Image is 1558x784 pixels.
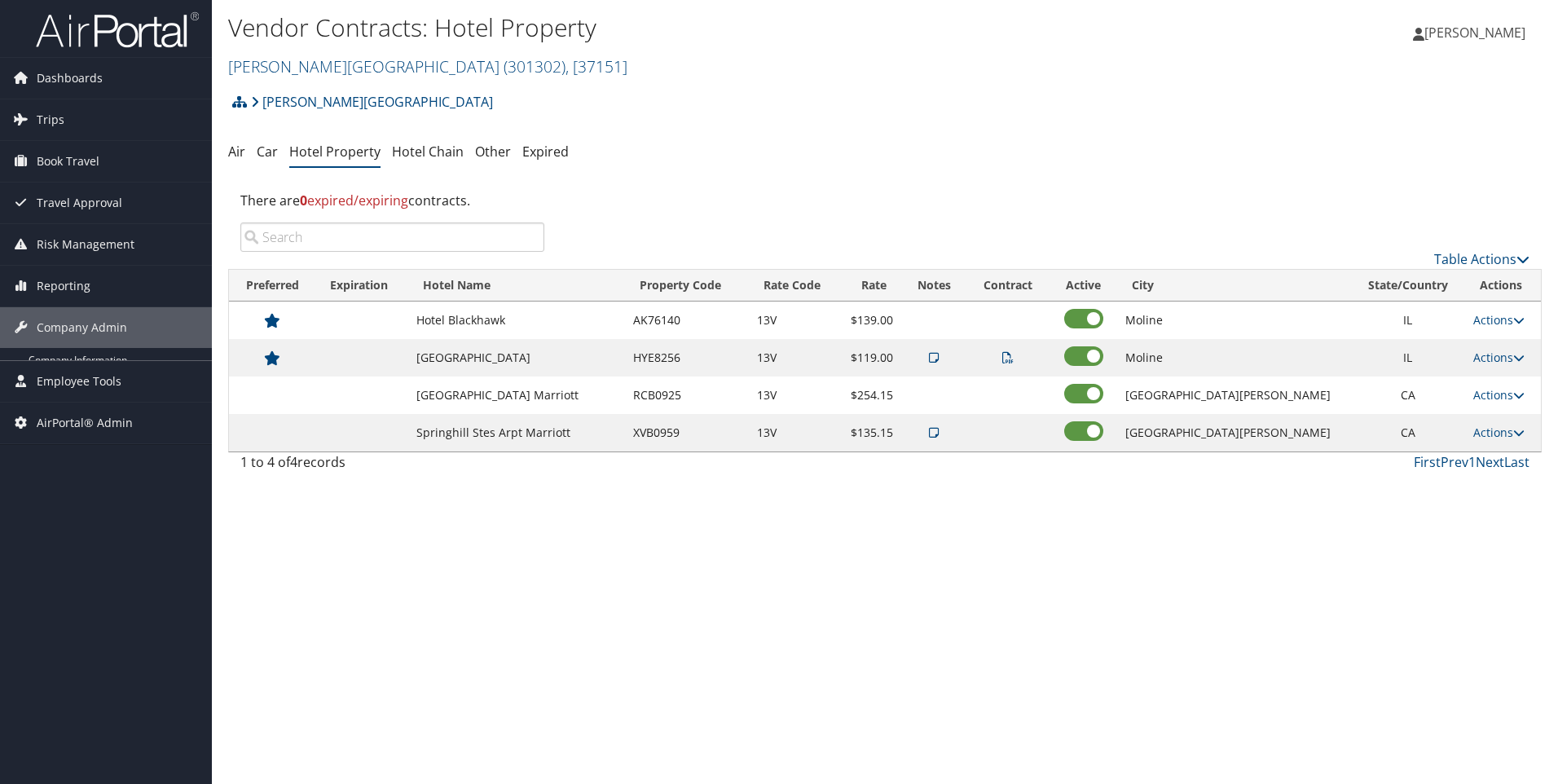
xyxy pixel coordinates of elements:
td: $254.15 [839,377,901,414]
a: [PERSON_NAME][GEOGRAPHIC_DATA] [251,86,493,118]
span: Trips [37,99,64,140]
a: Air [228,143,245,161]
th: Expiration: activate to sort column ascending [315,270,408,302]
td: CA [1350,377,1465,414]
td: Moline [1117,302,1350,339]
span: [PERSON_NAME] [1424,24,1525,42]
th: Rate: activate to sort column ascending [839,270,901,302]
td: IL [1350,302,1465,339]
a: Actions [1473,350,1525,365]
td: Moline [1117,339,1350,377]
th: Actions [1465,270,1541,302]
th: State/Country: activate to sort column ascending [1350,270,1465,302]
td: 13V [749,339,840,377]
td: HYE8256 [625,339,749,377]
td: Hotel Blackhawk [408,302,625,339]
td: $139.00 [839,302,901,339]
span: Company Admin [37,307,127,348]
td: [GEOGRAPHIC_DATA][PERSON_NAME] [1117,377,1350,414]
span: Risk Management [37,224,134,265]
span: Book Travel [37,141,99,182]
th: Rate Code: activate to sort column ascending [749,270,840,302]
th: City: activate to sort column ascending [1117,270,1350,302]
td: XVB0959 [625,414,749,451]
a: Hotel Property [289,143,381,161]
div: 1 to 4 of records [240,452,544,480]
td: Springhill Stes Arpt Marriott [408,414,625,451]
th: Notes: activate to sort column ascending [901,270,967,302]
td: CA [1350,414,1465,451]
a: Last [1504,453,1529,471]
a: [PERSON_NAME] [1413,8,1542,57]
a: Expired [522,143,569,161]
span: Employee Tools [37,361,121,402]
span: 4 [290,453,297,471]
th: Preferred: activate to sort column ascending [229,270,315,302]
td: [GEOGRAPHIC_DATA][PERSON_NAME] [1117,414,1350,451]
a: Other [475,143,511,161]
td: [GEOGRAPHIC_DATA] [408,339,625,377]
img: airportal-logo.png [36,11,199,49]
span: ( 301302 ) [504,55,566,77]
span: Reporting [37,266,90,306]
a: [PERSON_NAME][GEOGRAPHIC_DATA] [228,55,627,77]
span: , [ 37151 ] [566,55,627,77]
td: 13V [749,414,840,451]
a: Next [1476,453,1504,471]
th: Active: activate to sort column ascending [1050,270,1117,302]
a: Actions [1473,312,1525,328]
a: Actions [1473,425,1525,440]
td: IL [1350,339,1465,377]
th: Hotel Name: activate to sort column descending [408,270,625,302]
td: [GEOGRAPHIC_DATA] Marriott [408,377,625,414]
td: RCB0925 [625,377,749,414]
span: Travel Approval [37,183,122,223]
input: Search [240,222,544,252]
a: First [1414,453,1441,471]
td: 13V [749,302,840,339]
strong: 0 [300,192,307,209]
div: There are contracts. [228,178,1542,222]
th: Contract: activate to sort column ascending [967,270,1050,302]
a: Actions [1473,387,1525,403]
a: Prev [1441,453,1468,471]
a: Table Actions [1434,250,1529,268]
span: AirPortal® Admin [37,403,133,443]
a: 1 [1468,453,1476,471]
th: Property Code: activate to sort column ascending [625,270,749,302]
td: AK76140 [625,302,749,339]
span: expired/expiring [300,192,408,209]
td: 13V [749,377,840,414]
td: $135.15 [839,414,901,451]
td: $119.00 [839,339,901,377]
h1: Vendor Contracts: Hotel Property [228,11,1104,45]
a: Hotel Chain [392,143,464,161]
a: Car [257,143,278,161]
span: Dashboards [37,58,103,99]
